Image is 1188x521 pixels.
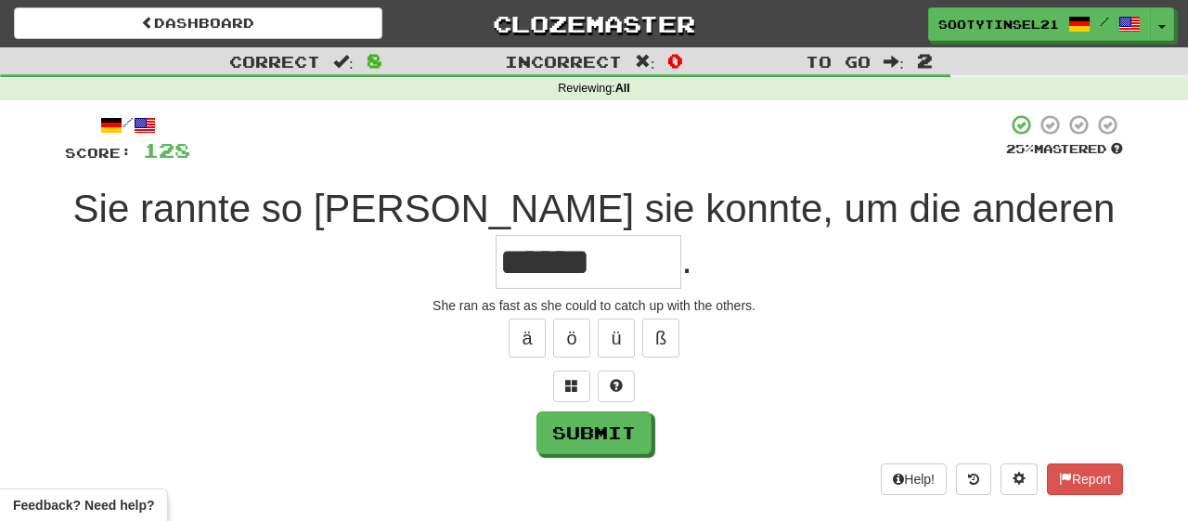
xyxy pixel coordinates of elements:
span: 0 [667,49,683,72]
div: / [65,113,190,137]
div: She ran as fast as she could to catch up with the others. [65,296,1123,315]
button: Single letter hint - you only get 1 per sentence and score half the points! alt+h [598,371,635,402]
span: / [1100,15,1109,28]
span: Sie rannte so [PERSON_NAME] sie konnte, um die anderen [73,187,1116,230]
button: ä [509,319,546,358]
button: Switch sentence to multiple choice alt+p [553,371,590,402]
span: To go [806,52,871,71]
span: Score: [65,145,132,161]
span: Correct [229,52,320,71]
div: Mastered [1006,141,1123,158]
span: : [333,54,354,70]
span: 2 [917,49,933,72]
strong: All [615,82,630,95]
button: Round history (alt+y) [956,463,991,495]
button: ß [642,319,679,358]
span: 128 [143,138,190,162]
a: Clozemaster [410,7,779,40]
button: ü [598,319,635,358]
span: : [635,54,655,70]
button: Help! [881,463,947,495]
span: 8 [367,49,382,72]
a: Dashboard [14,7,382,39]
span: Incorrect [505,52,622,71]
span: . [681,238,692,281]
button: Submit [536,411,652,454]
span: 25 % [1006,141,1034,156]
button: ö [553,319,590,358]
span: Sootytinsel21 [938,16,1059,33]
a: Sootytinsel21 / [928,7,1151,41]
span: : [884,54,904,70]
span: Open feedback widget [13,496,154,514]
button: Report [1047,463,1123,495]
